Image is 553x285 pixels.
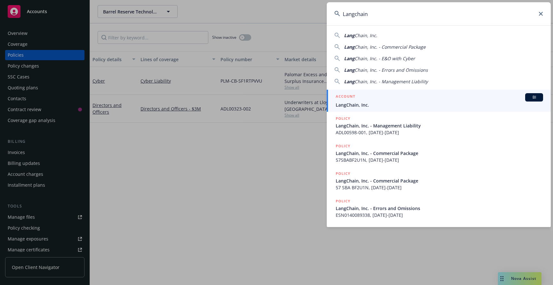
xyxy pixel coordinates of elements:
h5: POLICY [336,225,350,232]
span: LangChain, Inc. [336,102,543,108]
a: POLICYLangChain, Inc. - Management LiabilityADL00598-001, [DATE]-[DATE] [327,112,551,139]
h5: POLICY [336,170,350,177]
span: Lang [344,32,355,38]
a: POLICYLangChain, Inc. - Errors and OmissionsESN0140089338, [DATE]-[DATE] [327,194,551,222]
span: Chain, Inc. - Errors and Omissions [355,67,428,73]
span: ADL00598-001, [DATE]-[DATE] [336,129,543,136]
span: Chain, Inc. - E&O with Cyber [355,55,415,61]
span: 57SBABF2U1N, [DATE]-[DATE] [336,157,543,163]
span: BI [528,94,541,100]
span: Chain, Inc. [355,32,377,38]
span: LangChain, Inc. - Commercial Package [336,177,543,184]
h5: POLICY [336,143,350,149]
span: Chain, Inc. - Management Liability [355,78,428,85]
h5: POLICY [336,115,350,122]
input: Search... [327,2,551,25]
h5: POLICY [336,198,350,204]
a: POLICYLangChain, Inc. - Commercial Package57 SBA BF2U1N, [DATE]-[DATE] [327,167,551,194]
span: Lang [344,78,355,85]
span: 57 SBA BF2U1N, [DATE]-[DATE] [336,184,543,191]
span: LangChain, Inc. - Commercial Package [336,150,543,157]
a: POLICY [327,222,551,249]
span: Lang [344,44,355,50]
span: Lang [344,67,355,73]
h5: ACCOUNT [336,93,355,101]
span: Chain, Inc. - Commercial Package [355,44,426,50]
span: LangChain, Inc. - Errors and Omissions [336,205,543,212]
span: ESN0140089338, [DATE]-[DATE] [336,212,543,218]
span: LangChain, Inc. - Management Liability [336,122,543,129]
a: POLICYLangChain, Inc. - Commercial Package57SBABF2U1N, [DATE]-[DATE] [327,139,551,167]
a: ACCOUNTBILangChain, Inc. [327,90,551,112]
span: Lang [344,55,355,61]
